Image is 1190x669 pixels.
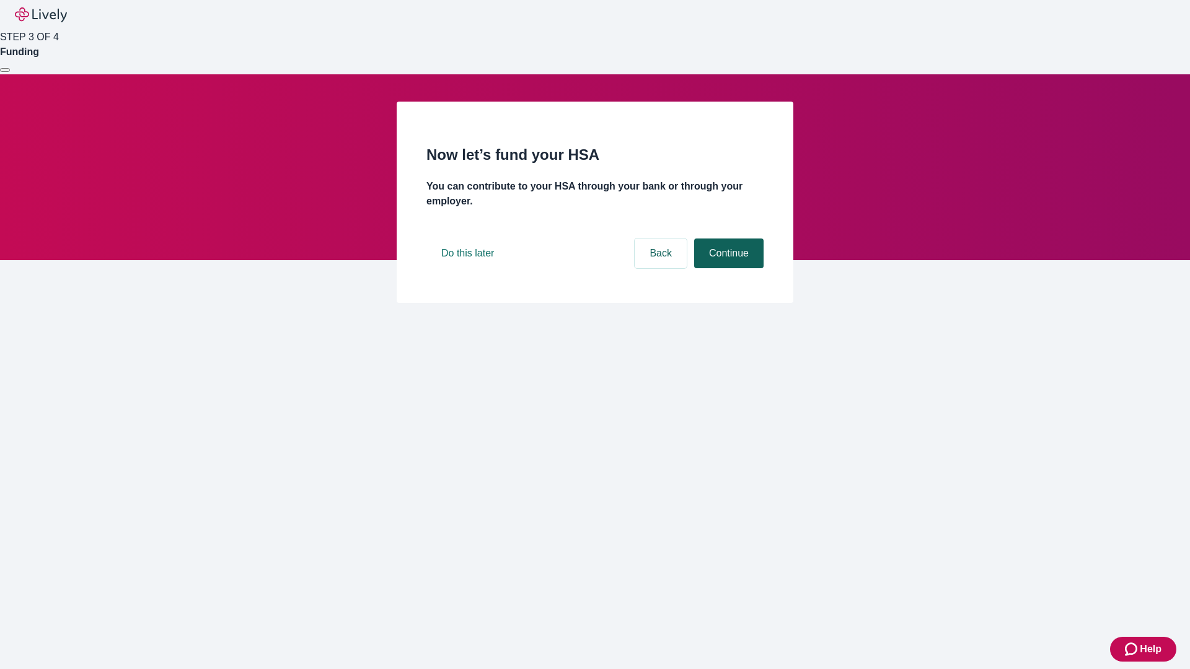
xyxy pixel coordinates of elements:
h2: Now let’s fund your HSA [426,144,764,166]
button: Do this later [426,238,509,268]
button: Continue [694,238,764,268]
h4: You can contribute to your HSA through your bank or through your employer. [426,179,764,209]
button: Back [635,238,687,268]
svg: Zendesk support icon [1125,642,1140,657]
button: Zendesk support iconHelp [1110,637,1176,662]
span: Help [1140,642,1161,657]
img: Lively [15,7,67,22]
